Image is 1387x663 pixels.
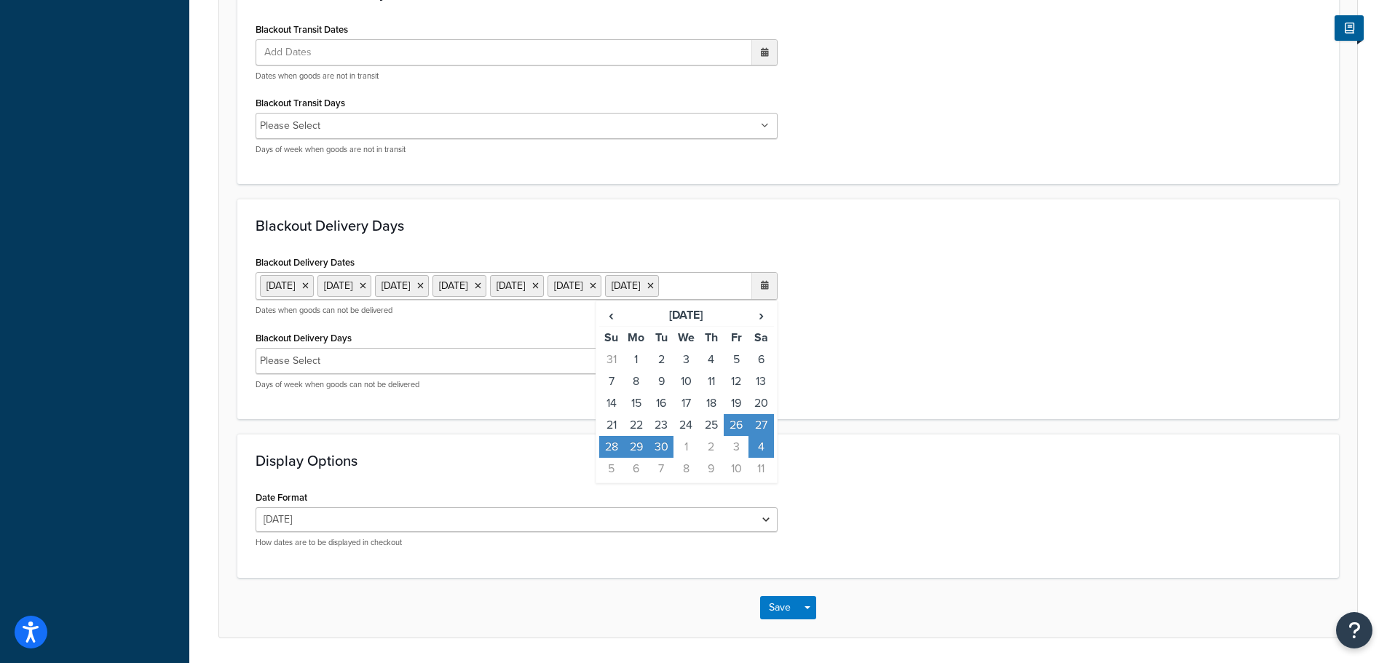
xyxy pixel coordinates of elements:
[673,458,698,480] td: 8
[256,333,352,344] label: Blackout Delivery Days
[649,458,673,480] td: 7
[699,436,724,458] td: 2
[748,349,773,370] td: 6
[748,436,773,458] td: 4
[724,414,748,436] td: 26
[256,453,1321,469] h3: Display Options
[699,327,724,349] th: Th
[256,379,778,390] p: Days of week when goods can not be delivered
[432,275,486,297] li: [DATE]
[699,414,724,436] td: 25
[1336,612,1372,648] button: Open Resource Center
[605,275,659,297] li: [DATE]
[256,24,348,35] label: Blackout Transit Dates
[260,275,314,297] li: [DATE]
[673,370,698,392] td: 10
[699,458,724,480] td: 9
[624,458,649,480] td: 6
[649,370,673,392] td: 9
[260,351,320,371] li: Please Select
[649,392,673,414] td: 16
[624,370,649,392] td: 8
[624,304,748,327] th: [DATE]
[599,349,624,370] td: 31
[317,275,371,297] li: [DATE]
[256,71,778,82] p: Dates when goods are not in transit
[256,218,1321,234] h3: Blackout Delivery Days
[673,349,698,370] td: 3
[673,414,698,436] td: 24
[599,327,624,349] th: Su
[599,458,624,480] td: 5
[724,392,748,414] td: 19
[260,40,330,65] span: Add Dates
[673,327,698,349] th: We
[599,392,624,414] td: 14
[375,275,429,297] li: [DATE]
[599,414,624,436] td: 21
[748,414,773,436] td: 27
[256,144,778,155] p: Days of week when goods are not in transit
[699,392,724,414] td: 18
[724,436,748,458] td: 3
[256,98,345,108] label: Blackout Transit Days
[256,257,355,268] label: Blackout Delivery Dates
[649,436,673,458] td: 30
[724,349,748,370] td: 5
[749,305,772,325] span: ›
[748,327,773,349] th: Sa
[599,370,624,392] td: 7
[599,436,624,458] td: 28
[748,370,773,392] td: 13
[724,458,748,480] td: 10
[624,349,649,370] td: 1
[624,414,649,436] td: 22
[748,458,773,480] td: 11
[548,275,601,297] li: [DATE]
[649,349,673,370] td: 2
[649,327,673,349] th: Tu
[256,305,778,316] p: Dates when goods can not be delivered
[600,305,623,325] span: ‹
[699,349,724,370] td: 4
[724,327,748,349] th: Fr
[673,436,698,458] td: 1
[760,596,799,619] button: Save
[649,414,673,436] td: 23
[724,370,748,392] td: 12
[699,370,724,392] td: 11
[256,492,307,503] label: Date Format
[490,275,544,297] li: [DATE]
[624,436,649,458] td: 29
[624,392,649,414] td: 15
[260,116,320,136] li: Please Select
[748,392,773,414] td: 20
[624,327,649,349] th: Mo
[1335,15,1364,41] button: Show Help Docs
[256,537,778,548] p: How dates are to be displayed in checkout
[673,392,698,414] td: 17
